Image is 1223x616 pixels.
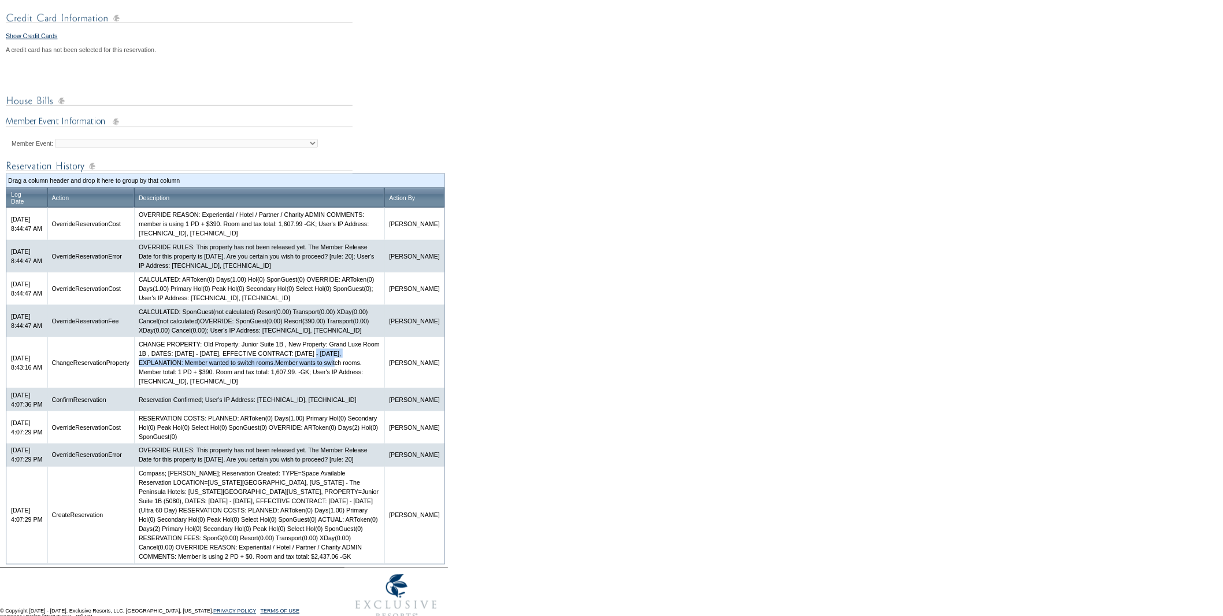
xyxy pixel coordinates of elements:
td: CALCULATED: SponGuest(not calculated) Resort(0.00) Transport(0.00) XDay(0.00) Cancel(not calculat... [134,305,384,337]
img: Member Event [6,115,353,130]
a: Description [139,194,169,201]
td: OverrideReservationCost [47,411,134,444]
td: [DATE] 8:43:16 AM [6,337,47,388]
td: OVERRIDE REASON: Experiential / Hotel / Partner / Charity ADMIN COMMENTS: member is using 1 PD + ... [134,208,384,240]
td: ConfirmReservation [47,388,134,411]
td: CALCULATED: ARToken(0) Days(1.00) Hol(0) SponGuest(0) OVERRIDE: ARToken(0) Days(1.00) Primary Hol... [134,272,384,305]
td: [PERSON_NAME] [384,337,444,388]
label: Member Event: [12,140,53,147]
td: [PERSON_NAME] [384,467,444,564]
td: Reservation Confirmed; User's IP Address: [TECHNICAL_ID], [TECHNICAL_ID] [134,388,384,411]
td: Drag a column header and drop it here to group by that column [8,176,443,185]
td: OVERRIDE RULES: This property has not been released yet. The Member Release Date for this propert... [134,240,384,272]
img: House Bills [6,94,353,108]
td: CreateReservation [47,467,134,564]
a: Show Credit Cards [6,32,57,39]
td: [PERSON_NAME] [384,388,444,411]
a: LogDate [11,191,24,205]
td: ChangeReservationProperty [47,337,134,388]
td: [DATE] 8:44:47 AM [6,272,47,305]
a: TERMS OF USE [261,608,300,614]
a: Action By [389,194,415,201]
td: [DATE] 8:44:47 AM [6,305,47,337]
td: [DATE] 4:07:29 PM [6,411,47,444]
td: OverrideReservationError [47,240,134,272]
td: OverrideReservationCost [47,208,134,240]
a: Action [52,194,69,201]
td: [PERSON_NAME] [384,411,444,444]
td: [DATE] 4:07:29 PM [6,467,47,564]
td: [DATE] 8:44:47 AM [6,208,47,240]
td: OverrideReservationError [47,444,134,467]
td: [PERSON_NAME] [384,444,444,467]
td: OverrideReservationCost [47,272,134,305]
td: [DATE] 4:07:29 PM [6,444,47,467]
img: Reservation Log [6,159,353,174]
td: OverrideReservationFee [47,305,134,337]
img: Credit Card Information [6,11,353,25]
td: [PERSON_NAME] [384,240,444,272]
div: A credit card has not been selected for this reservation. [6,46,445,53]
td: [PERSON_NAME] [384,305,444,337]
td: [DATE] 8:44:47 AM [6,240,47,272]
td: RESERVATION COSTS: PLANNED: ARToken(0) Days(1.00) Primary Hol(0) Secondary Hol(0) Peak Hol(0) Sel... [134,411,384,444]
td: Compass; [PERSON_NAME]; Reservation Created: TYPE=Space Available Reservation LOCATION=[US_STATE]... [134,467,384,564]
td: [PERSON_NAME] [384,272,444,305]
td: OVERRIDE RULES: This property has not been released yet. The Member Release Date for this propert... [134,444,384,467]
td: [DATE] 4:07:36 PM [6,388,47,411]
td: CHANGE PROPERTY: Old Property: Junior Suite 1B , New Property: Grand Luxe Room 1B , DATES: [DATE]... [134,337,384,388]
td: [PERSON_NAME] [384,208,444,240]
a: PRIVACY POLICY [213,608,256,614]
